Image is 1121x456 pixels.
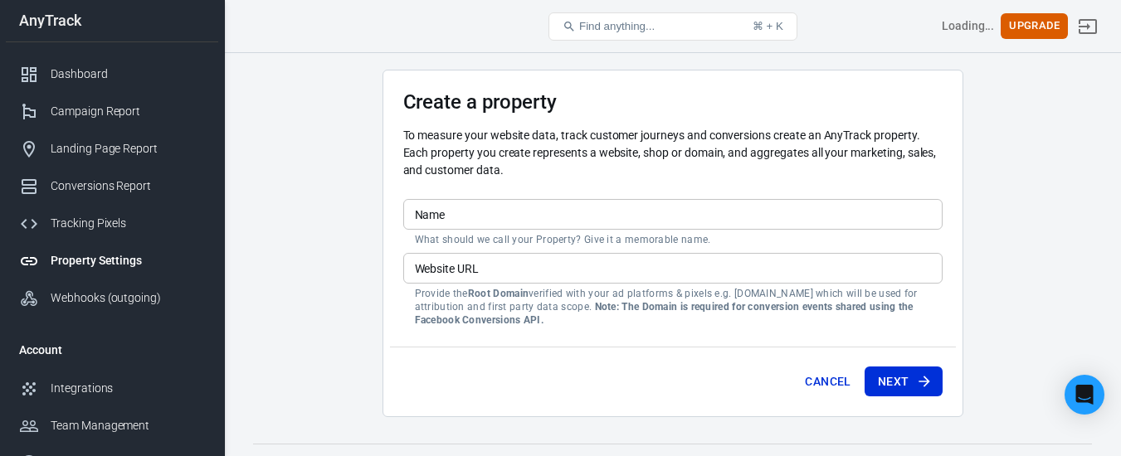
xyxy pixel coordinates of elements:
[1065,375,1104,415] div: Open Intercom Messenger
[942,17,995,35] div: Account id: <>
[51,215,205,232] div: Tracking Pixels
[403,253,943,284] input: example.com
[6,13,218,28] div: AnyTrack
[51,103,205,120] div: Campaign Report
[579,20,655,32] span: Find anything...
[51,380,205,397] div: Integrations
[6,279,218,317] a: Webhooks (outgoing)
[6,242,218,279] a: Property Settings
[6,370,218,407] a: Integrations
[415,233,931,246] p: What should we call your Property? Give it a memorable name.
[6,330,218,370] li: Account
[548,12,797,41] button: Find anything...⌘ + K
[6,205,218,242] a: Tracking Pixels
[403,127,943,179] p: To measure your website data, track customer journeys and conversions create an AnyTrack property...
[1001,13,1068,39] button: Upgrade
[753,20,783,32] div: ⌘ + K
[403,199,943,230] input: Your Website Name
[6,56,218,93] a: Dashboard
[51,252,205,269] div: Property Settings
[51,65,205,83] div: Dashboard
[6,93,218,130] a: Campaign Report
[865,366,943,397] button: Next
[403,90,943,114] h3: Create a property
[6,407,218,444] a: Team Management
[468,288,529,299] strong: Root Domain
[51,289,205,307] div: Webhooks (outgoing)
[1068,7,1108,46] a: Sign out
[798,366,857,397] button: Cancel
[415,301,914,326] strong: Note: The Domain is required for conversion events shared using the Facebook Conversions API.
[6,130,218,167] a: Landing Page Report
[51,140,205,158] div: Landing Page Report
[51,417,205,434] div: Team Management
[6,167,218,205] a: Conversions Report
[415,287,931,327] p: Provide the verified with your ad platforms & pixels e.g. [DOMAIN_NAME] which will be used for at...
[51,177,205,195] div: Conversions Report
